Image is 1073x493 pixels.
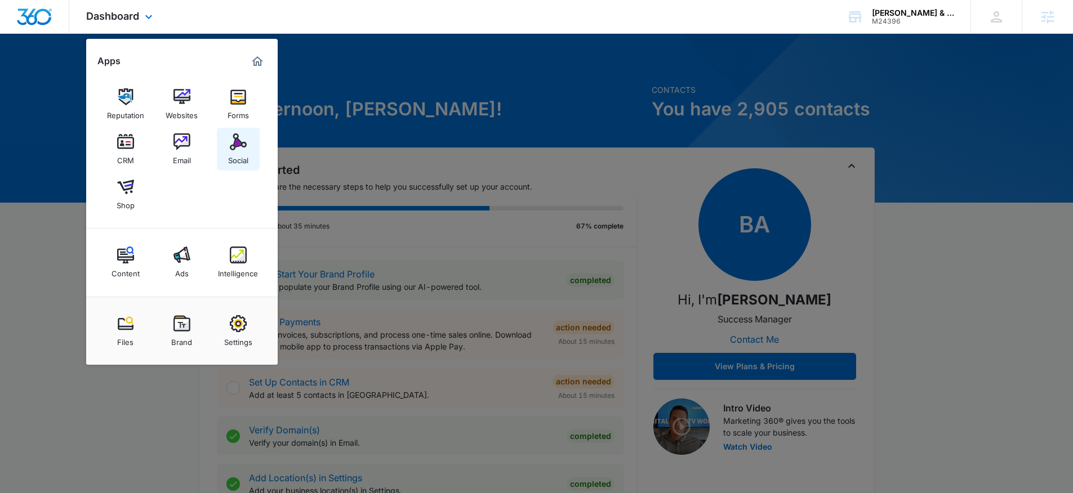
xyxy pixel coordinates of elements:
[86,10,139,22] span: Dashboard
[248,52,266,70] a: Marketing 360® Dashboard
[217,128,260,171] a: Social
[171,332,192,347] div: Brand
[104,241,147,284] a: Content
[228,105,249,120] div: Forms
[161,128,203,171] a: Email
[104,310,147,352] a: Files
[173,150,191,165] div: Email
[228,150,248,165] div: Social
[217,241,260,284] a: Intelligence
[104,83,147,126] a: Reputation
[107,105,144,120] div: Reputation
[175,263,189,278] div: Ads
[104,173,147,216] a: Shop
[97,56,121,66] h2: Apps
[872,8,954,17] div: account name
[166,105,198,120] div: Websites
[872,17,954,25] div: account id
[117,150,134,165] div: CRM
[217,83,260,126] a: Forms
[117,332,133,347] div: Files
[161,310,203,352] a: Brand
[217,310,260,352] a: Settings
[112,263,140,278] div: Content
[218,263,258,278] div: Intelligence
[117,195,135,210] div: Shop
[224,332,252,347] div: Settings
[104,128,147,171] a: CRM
[161,241,203,284] a: Ads
[161,83,203,126] a: Websites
